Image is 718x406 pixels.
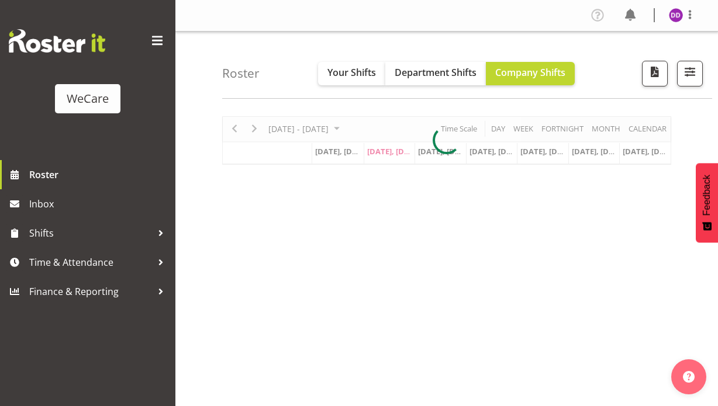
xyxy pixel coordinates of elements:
[702,175,712,216] span: Feedback
[29,283,152,300] span: Finance & Reporting
[696,163,718,242] button: Feedback - Show survey
[222,67,260,80] h4: Roster
[683,371,695,383] img: help-xxl-2.png
[385,62,486,85] button: Department Shifts
[677,61,703,86] button: Filter Shifts
[29,254,152,271] span: Time & Attendance
[486,62,575,85] button: Company Shifts
[669,8,683,22] img: demi-dumitrean10946.jpg
[495,66,565,79] span: Company Shifts
[318,62,385,85] button: Your Shifts
[395,66,477,79] span: Department Shifts
[29,224,152,242] span: Shifts
[29,195,170,213] span: Inbox
[29,166,170,183] span: Roster
[9,29,105,53] img: Rosterit website logo
[642,61,668,86] button: Download a PDF of the roster according to the set date range.
[327,66,376,79] span: Your Shifts
[67,90,109,107] div: WeCare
